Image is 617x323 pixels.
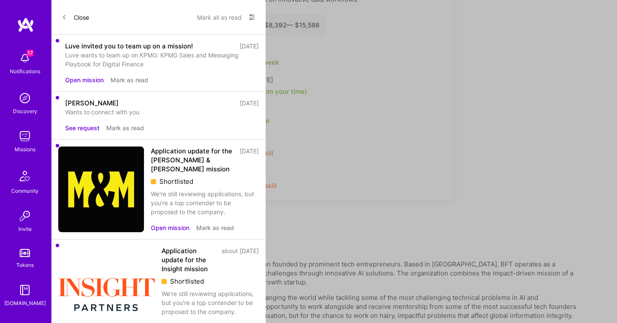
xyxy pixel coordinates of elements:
[240,99,259,108] div: [DATE]
[10,67,40,76] div: Notifications
[62,10,89,24] button: Close
[16,281,33,299] img: guide book
[13,107,37,116] div: Discovery
[106,123,144,132] button: Mark as read
[20,249,30,257] img: tokens
[15,166,35,186] img: Community
[65,108,259,117] div: Wants to connect with you
[151,177,259,186] div: Shortlisted
[65,51,259,69] div: Luve wants to team up on KPMG: KPMG Sales and Messaging Playbook for Digital Finance
[240,147,259,173] div: [DATE]
[240,42,259,51] div: [DATE]
[151,223,189,232] button: Open mission
[65,99,119,108] div: [PERSON_NAME]
[162,277,259,286] div: Shortlisted
[16,50,33,67] img: bell
[162,289,259,316] div: We’re still reviewing applications, but you're a top contender to be proposed to the company.
[162,246,216,273] div: Application update for the Insight mission
[65,42,193,51] div: Luve invited you to team up on a mission!
[58,147,144,232] img: Company Logo
[65,123,99,132] button: See request
[16,207,33,224] img: Invite
[197,10,242,24] button: Mark all as read
[111,75,148,84] button: Mark as read
[17,17,34,33] img: logo
[196,223,234,232] button: Mark as read
[16,90,33,107] img: discovery
[18,224,32,233] div: Invite
[4,299,46,308] div: [DOMAIN_NAME]
[65,75,104,84] button: Open mission
[222,246,259,273] div: about [DATE]
[27,50,33,57] span: 17
[11,186,39,195] div: Community
[151,147,234,173] div: Application update for the [PERSON_NAME] & [PERSON_NAME] mission
[16,128,33,145] img: teamwork
[15,145,36,154] div: Missions
[16,260,34,269] div: Tokens
[151,189,259,216] div: We're still reviewing applications, but you're a top contender to be proposed to the company.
